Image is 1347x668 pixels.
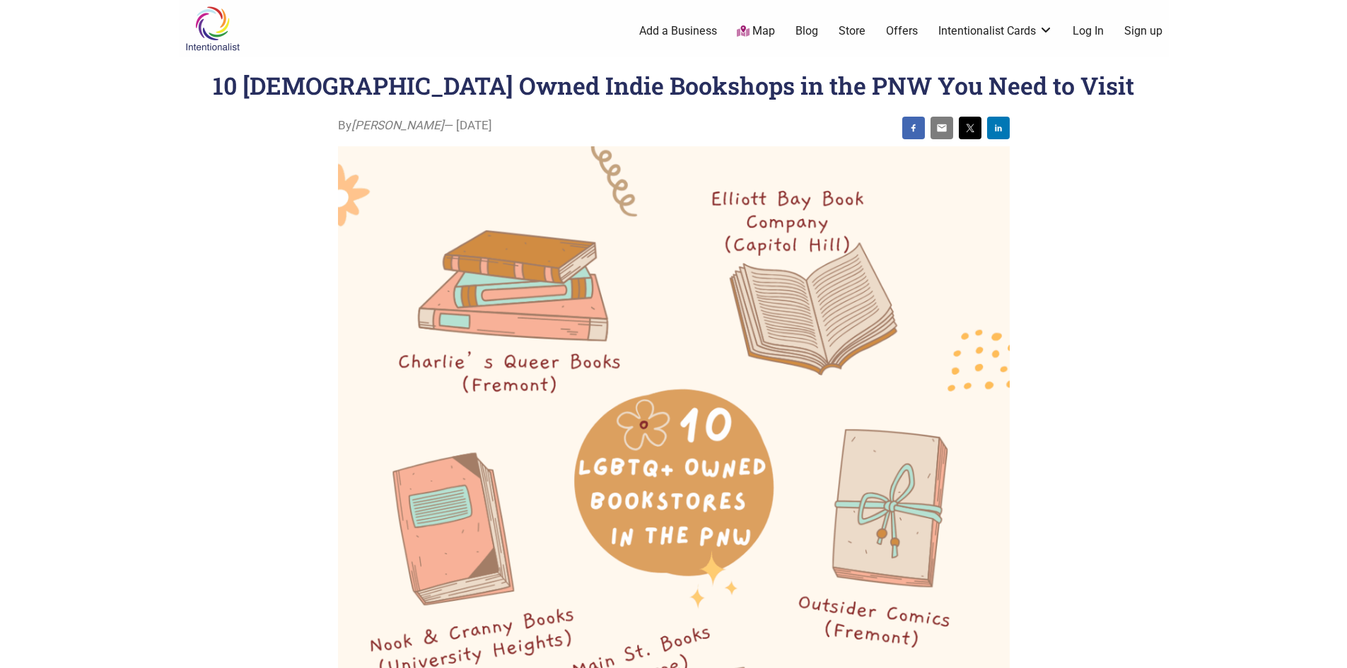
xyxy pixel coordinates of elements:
a: Sign up [1124,23,1162,39]
a: Log In [1073,23,1104,39]
img: email sharing button [936,122,947,134]
span: By — [DATE] [338,117,492,135]
a: Offers [886,23,918,39]
img: twitter sharing button [964,122,976,134]
a: Intentionalist Cards [938,23,1053,39]
a: Map [737,23,775,40]
i: [PERSON_NAME] [351,118,444,132]
img: Intentionalist [179,6,246,52]
a: Store [839,23,865,39]
a: Add a Business [639,23,717,39]
a: Blog [795,23,818,39]
h1: 10 [DEMOGRAPHIC_DATA] Owned Indie Bookshops in the PNW You Need to Visit [213,69,1134,101]
img: linkedin sharing button [993,122,1004,134]
img: facebook sharing button [908,122,919,134]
